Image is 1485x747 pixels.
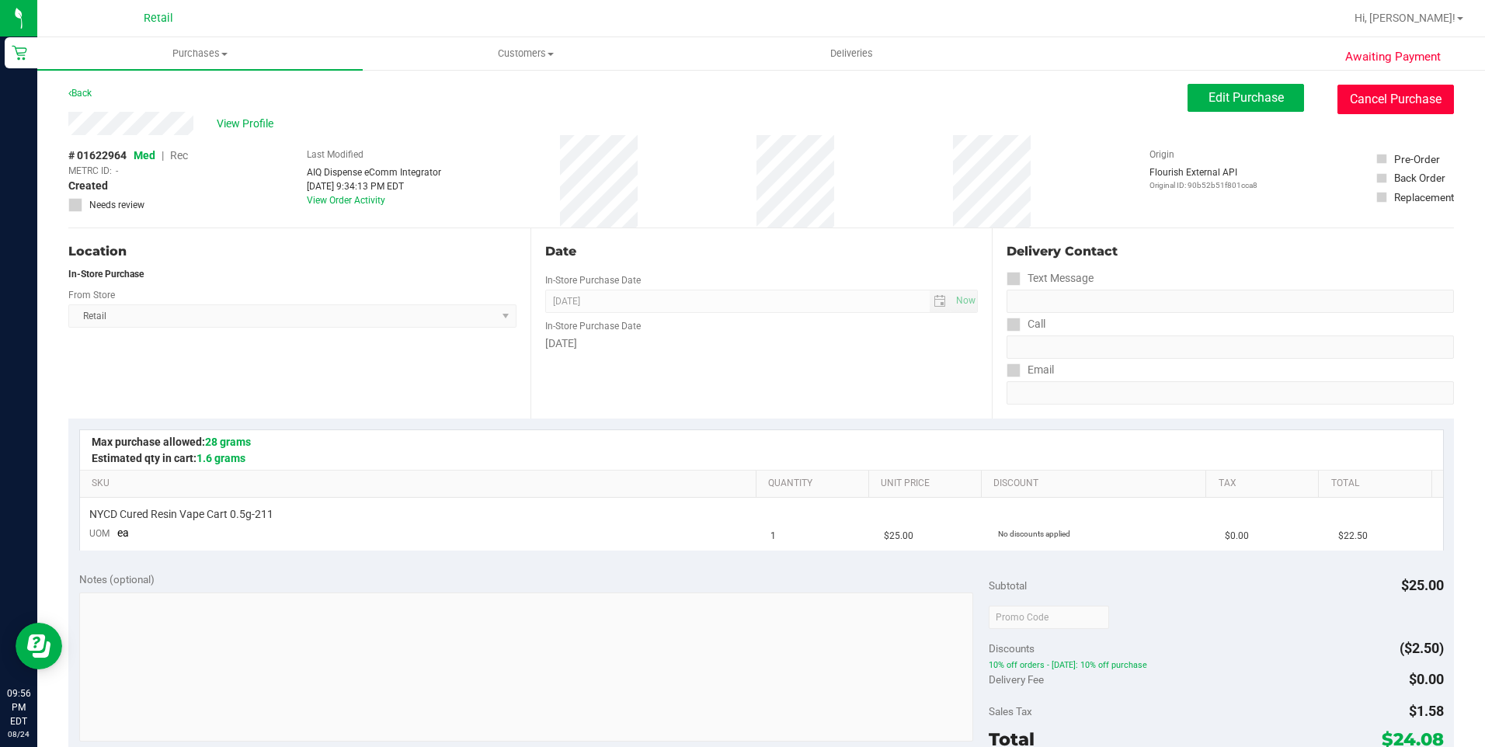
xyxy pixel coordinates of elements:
p: 09:56 PM EDT [7,686,30,728]
span: - [116,164,118,178]
a: Total [1331,478,1425,490]
p: Original ID: 90b52b51f801cca8 [1149,179,1257,191]
span: Med [134,149,155,162]
span: Awaiting Payment [1345,48,1441,66]
span: Edit Purchase [1209,90,1284,105]
label: In-Store Purchase Date [545,319,641,333]
a: Quantity [768,478,862,490]
label: Email [1007,359,1054,381]
span: $0.00 [1225,529,1249,544]
span: NYCD Cured Resin Vape Cart 0.5g-211 [89,507,273,522]
label: In-Store Purchase Date [545,273,641,287]
div: AIQ Dispense eComm Integrator [307,165,441,179]
span: 1 [770,529,776,544]
span: Retail [144,12,173,25]
button: Cancel Purchase [1337,85,1454,114]
label: Text Message [1007,267,1094,290]
div: Delivery Contact [1007,242,1454,261]
div: Date [545,242,979,261]
span: $25.00 [884,529,913,544]
span: Rec [170,149,188,162]
label: Origin [1149,148,1174,162]
span: $1.58 [1409,703,1444,719]
span: | [162,149,164,162]
span: Customers [363,47,687,61]
span: $25.00 [1401,577,1444,593]
span: METRC ID: [68,164,112,178]
a: SKU [92,478,749,490]
inline-svg: Retail [12,45,27,61]
a: Unit Price [881,478,975,490]
div: Location [68,242,516,261]
div: Pre-Order [1394,151,1440,167]
span: View Profile [217,116,279,132]
div: [DATE] 9:34:13 PM EDT [307,179,441,193]
span: Max purchase allowed: [92,436,251,448]
a: Back [68,88,92,99]
div: Replacement [1394,189,1454,205]
p: 08/24 [7,728,30,740]
span: 1.6 grams [196,452,245,464]
label: Call [1007,313,1045,335]
label: From Store [68,288,115,302]
a: Customers [363,37,688,70]
input: Format: (999) 999-9999 [1007,335,1454,359]
a: Tax [1219,478,1313,490]
input: Promo Code [989,606,1109,629]
span: Notes (optional) [79,573,155,585]
span: UOM [89,528,110,539]
a: View Order Activity [307,195,385,206]
span: Needs review [89,198,144,212]
div: Back Order [1394,170,1445,186]
a: Discount [993,478,1200,490]
span: Discounts [989,634,1035,662]
span: Hi, [PERSON_NAME]! [1355,12,1455,24]
span: No discounts applied [998,530,1070,538]
strong: In-Store Purchase [68,269,144,280]
span: Created [68,178,108,194]
span: ($2.50) [1400,640,1444,656]
span: Estimated qty in cart: [92,452,245,464]
iframe: Resource center [16,623,62,669]
span: Delivery Fee [989,673,1044,686]
a: Purchases [37,37,363,70]
span: 28 grams [205,436,251,448]
span: Purchases [37,47,363,61]
span: # 01622964 [68,148,127,164]
label: Last Modified [307,148,363,162]
span: 10% off orders - [DATE]: 10% off purchase [989,660,1444,671]
span: Deliveries [809,47,894,61]
span: ea [117,526,129,539]
div: Flourish External API [1149,165,1257,191]
a: Deliveries [689,37,1014,70]
button: Edit Purchase [1188,84,1304,112]
span: Subtotal [989,579,1027,592]
input: Format: (999) 999-9999 [1007,290,1454,313]
span: $0.00 [1409,671,1444,687]
span: $22.50 [1338,529,1368,544]
span: Sales Tax [989,705,1032,717]
div: [DATE] [545,335,979,352]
